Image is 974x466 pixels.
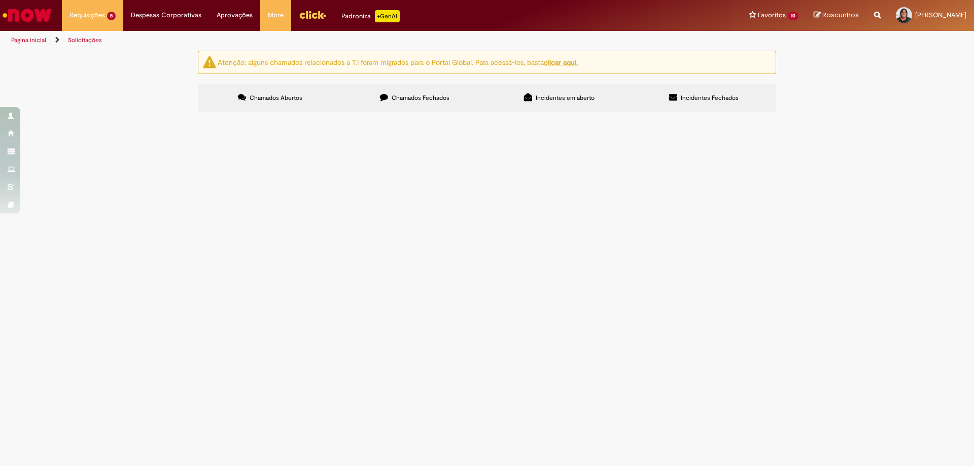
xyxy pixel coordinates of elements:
[392,94,449,102] span: Chamados Fechados
[341,10,400,22] div: Padroniza
[131,10,201,20] span: Despesas Corporativas
[814,11,859,20] a: Rascunhos
[758,10,786,20] span: Favoritos
[536,94,595,102] span: Incidentes em aberto
[375,10,400,22] p: +GenAi
[1,5,53,25] img: ServiceNow
[218,57,578,66] ng-bind-html: Atenção: alguns chamados relacionados a T.I foram migrados para o Portal Global. Para acessá-los,...
[915,11,966,19] span: [PERSON_NAME]
[107,12,116,20] span: 5
[544,57,578,66] a: clicar aqui.
[68,36,102,44] a: Solicitações
[11,36,46,44] a: Página inicial
[822,10,859,20] span: Rascunhos
[299,7,326,22] img: click_logo_yellow_360x200.png
[250,94,302,102] span: Chamados Abertos
[69,10,105,20] span: Requisições
[681,94,739,102] span: Incidentes Fechados
[217,10,253,20] span: Aprovações
[8,31,642,50] ul: Trilhas de página
[268,10,284,20] span: More
[788,12,798,20] span: 10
